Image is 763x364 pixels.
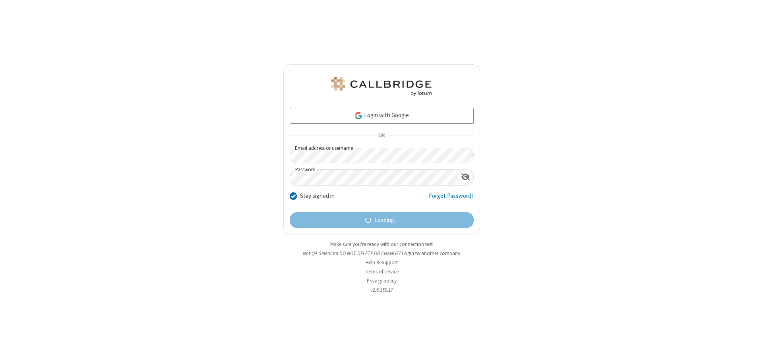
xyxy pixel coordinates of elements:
a: Forgot Password? [429,192,474,207]
span: OR [375,130,388,141]
a: Login with Google [290,108,474,124]
img: QA Selenium DO NOT DELETE OR CHANGE [330,77,433,96]
label: Stay signed in [300,192,335,201]
div: Show password [458,170,473,184]
input: Password [290,170,458,185]
li: Not QA Selenium DO NOT DELETE OR CHANGE? [283,250,480,257]
a: Privacy policy [367,277,397,284]
button: Login to another company [402,250,460,257]
span: Loading... [374,216,398,225]
button: Loading... [290,212,474,228]
input: Email address or username [290,148,474,163]
a: Make sure you're ready with our connection test [330,241,433,248]
iframe: Chat [743,343,757,358]
li: v2.6.350.17 [283,286,480,294]
a: Terms of service [365,268,399,275]
img: google-icon.png [354,111,363,120]
a: Help & support [366,259,398,266]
